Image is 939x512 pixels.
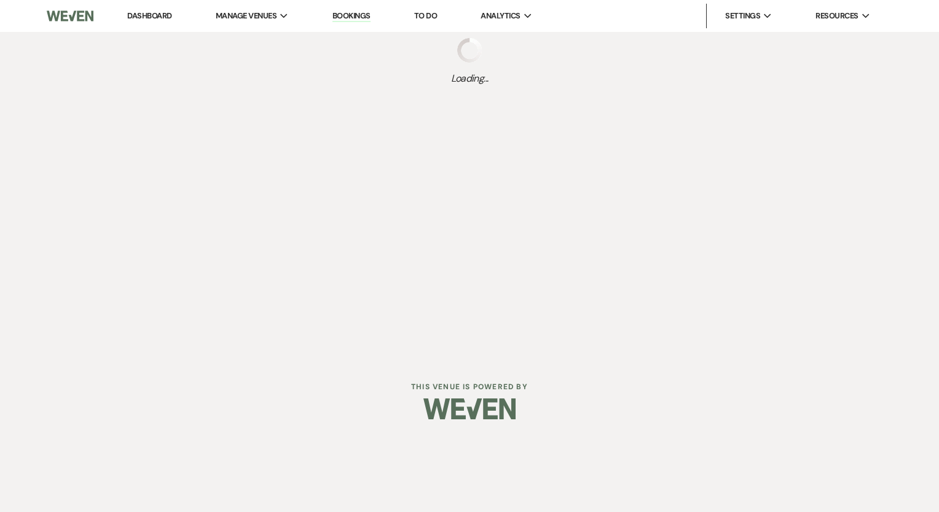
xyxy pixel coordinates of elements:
[414,10,437,21] a: To Do
[457,38,482,63] img: loading spinner
[332,10,371,22] a: Bookings
[815,10,858,22] span: Resources
[725,10,760,22] span: Settings
[216,10,277,22] span: Manage Venues
[127,10,171,21] a: Dashboard
[423,387,516,430] img: Weven Logo
[47,3,93,29] img: Weven Logo
[451,71,489,86] span: Loading...
[481,10,520,22] span: Analytics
